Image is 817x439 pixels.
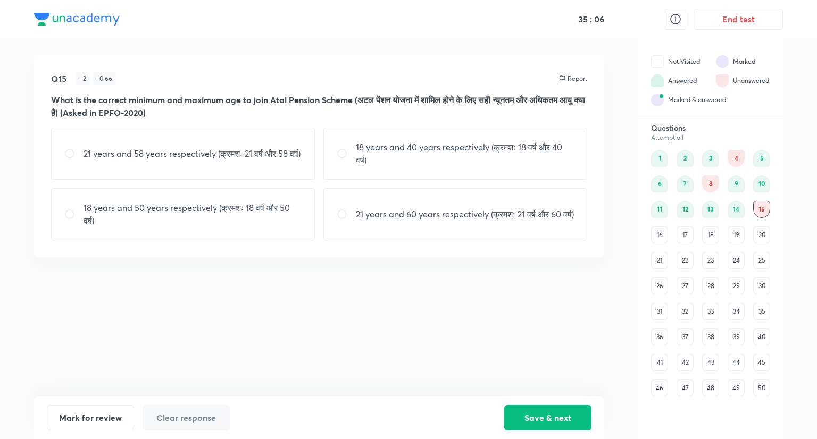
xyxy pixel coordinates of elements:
[651,94,664,106] img: attempt state
[677,328,694,345] div: 37
[677,150,694,167] div: 2
[728,303,745,320] div: 34
[728,201,745,218] div: 14
[753,252,770,269] div: 25
[651,123,770,133] h6: Questions
[716,74,729,87] img: attempt state
[51,94,585,118] strong: What is the correct minimum and maximum age to join Atal Pension Scheme (अटल पेंशन योजना में शामि...
[651,134,770,141] div: Attempt all
[728,379,745,396] div: 49
[356,208,574,221] p: 21 years and 60 years respectively (क्रमशः 21 वर्ष और 60 वर्ष)
[568,74,587,83] p: Report
[143,405,230,430] button: Clear response
[651,252,668,269] div: 21
[651,303,668,320] div: 31
[728,150,745,167] div: 4
[677,201,694,218] div: 12
[651,74,664,87] img: attempt state
[694,9,783,30] button: End test
[728,354,745,371] div: 44
[702,303,719,320] div: 33
[651,226,668,243] div: 16
[356,141,574,166] p: 18 years and 40 years respectively (क्रमशः 18 वर्ष और 40 वर्ष)
[668,57,700,66] div: Not Visited
[677,175,694,192] div: 7
[733,57,755,66] div: Marked
[702,201,719,218] div: 13
[753,201,770,218] div: 15
[702,277,719,294] div: 28
[677,379,694,396] div: 47
[702,328,719,345] div: 38
[47,405,134,430] button: Mark for review
[733,76,769,86] div: Unanswered
[753,354,770,371] div: 45
[677,303,694,320] div: 32
[677,252,694,269] div: 22
[651,150,668,167] div: 1
[651,379,668,396] div: 46
[728,175,745,192] div: 9
[592,14,604,24] h5: 06
[753,328,770,345] div: 40
[677,226,694,243] div: 17
[51,72,66,85] h5: Q15
[753,277,770,294] div: 30
[753,150,770,167] div: 5
[668,95,726,105] div: Marked & answered
[702,354,719,371] div: 43
[716,55,729,68] img: attempt state
[84,201,302,227] p: 18 years and 50 years respectively (क्रमशः 18 वर्ष और 50 वर्ष)
[702,175,719,192] div: 8
[753,175,770,192] div: 10
[651,201,668,218] div: 11
[93,72,116,85] div: - 0.66
[753,379,770,396] div: 50
[651,55,664,68] img: attempt state
[677,277,694,294] div: 27
[651,175,668,192] div: 6
[728,252,745,269] div: 24
[702,379,719,396] div: 48
[753,303,770,320] div: 35
[753,226,770,243] div: 20
[728,277,745,294] div: 29
[677,354,694,371] div: 42
[84,147,301,160] p: 21 years and 58 years respectively (क्रमशः 21 वर्ष और 58 वर्ष)
[668,76,697,86] div: Answered
[728,226,745,243] div: 19
[558,74,566,83] img: report icon
[702,252,719,269] div: 23
[702,150,719,167] div: 3
[702,226,719,243] div: 18
[728,328,745,345] div: 39
[504,405,591,430] button: Save & next
[651,328,668,345] div: 36
[75,72,90,85] div: + 2
[651,354,668,371] div: 41
[576,14,592,24] h5: 35 :
[651,277,668,294] div: 26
